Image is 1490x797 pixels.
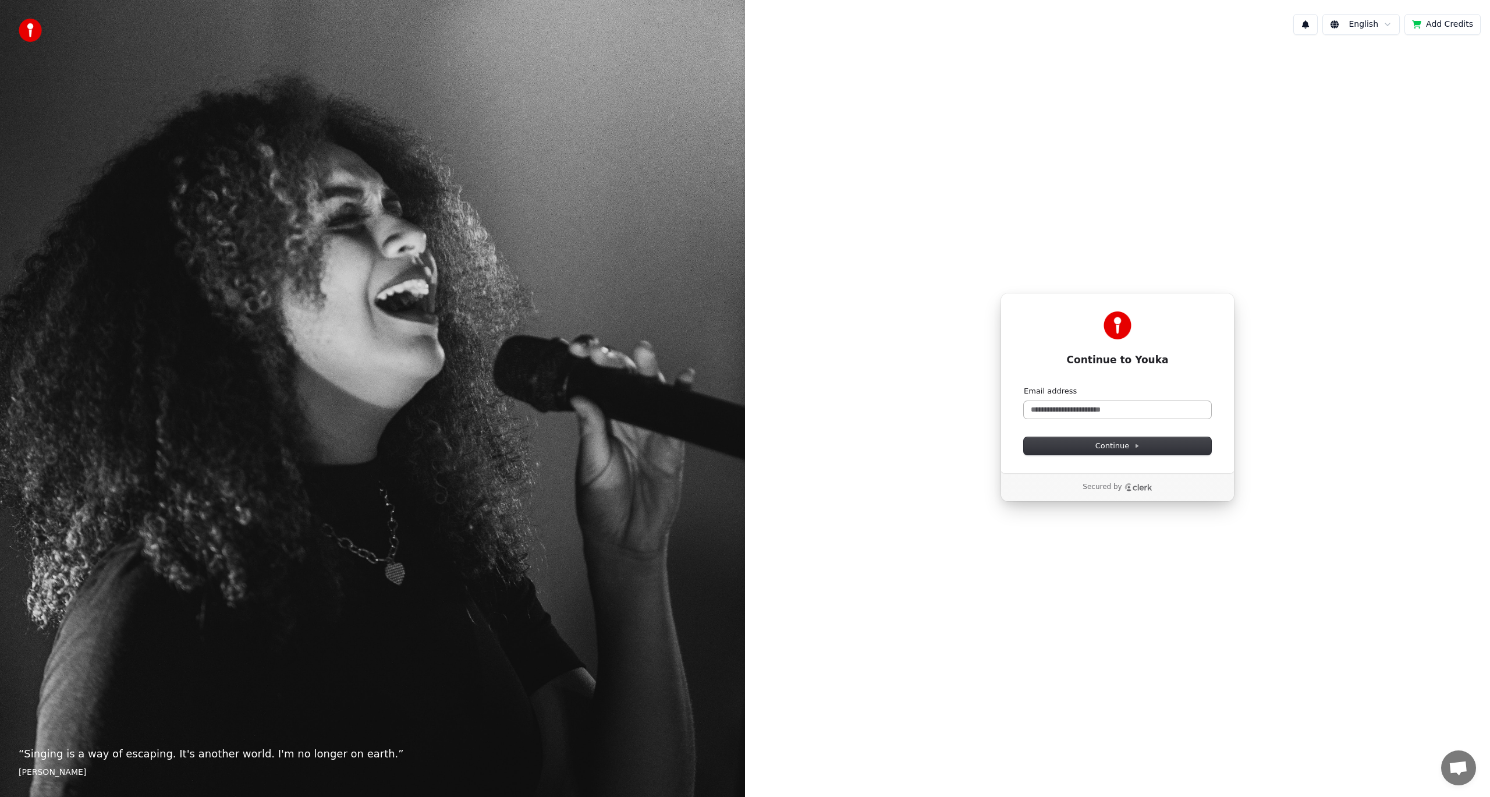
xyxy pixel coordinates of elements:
a: 채팅 열기 [1441,750,1476,785]
button: Add Credits [1404,14,1481,35]
label: Email address [1024,386,1077,396]
a: Clerk logo [1124,483,1152,491]
footer: [PERSON_NAME] [19,767,726,778]
h1: Continue to Youka [1024,353,1211,367]
img: Youka [1104,311,1131,339]
button: Continue [1024,437,1211,455]
span: Continue [1095,441,1140,451]
img: youka [19,19,42,42]
p: “ Singing is a way of escaping. It's another world. I'm no longer on earth. ” [19,746,726,762]
p: Secured by [1083,483,1122,492]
